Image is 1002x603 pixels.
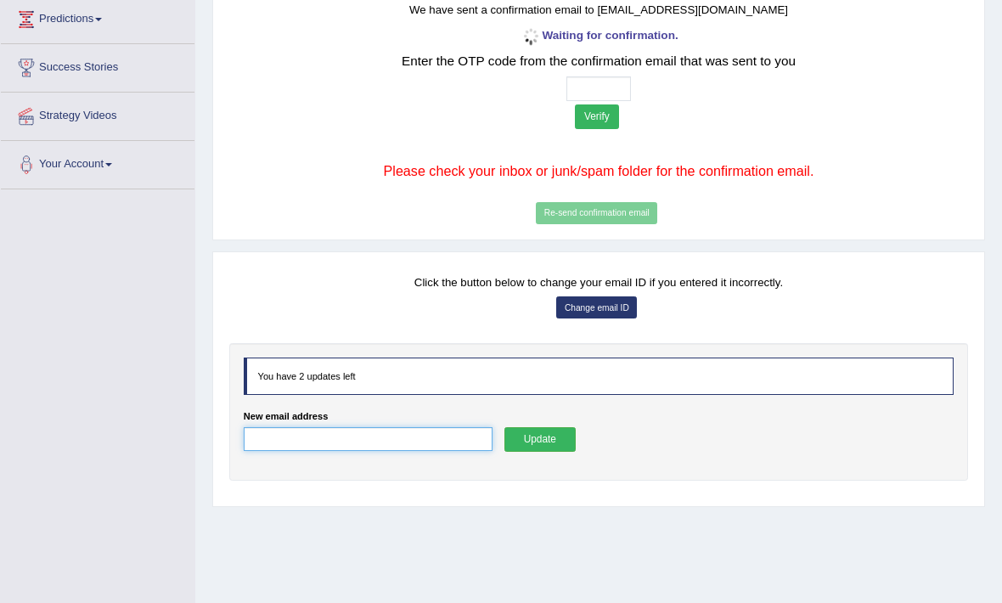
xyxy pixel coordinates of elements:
small: Click the button below to change your email ID if you entered it incorrectly. [414,277,783,290]
a: Your Account [1,142,194,184]
button: Update [504,428,576,453]
img: icon-progress-circle-small.gif [519,25,542,48]
button: Change email ID [556,297,637,319]
b: Waiting for confirmation. [519,30,678,42]
a: Success Stories [1,45,194,87]
h2: Enter the OTP code from the confirmation email that was sent to you [292,55,906,70]
small: We have sent a confirmation email to [EMAIL_ADDRESS][DOMAIN_NAME] [409,4,788,17]
p: Please check your inbox or junk/spam folder for the confirmation email. [292,162,906,183]
a: Strategy Videos [1,93,194,136]
div: You have 2 updates left [244,358,954,396]
label: New email address [244,410,328,424]
button: Verify [575,105,619,130]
